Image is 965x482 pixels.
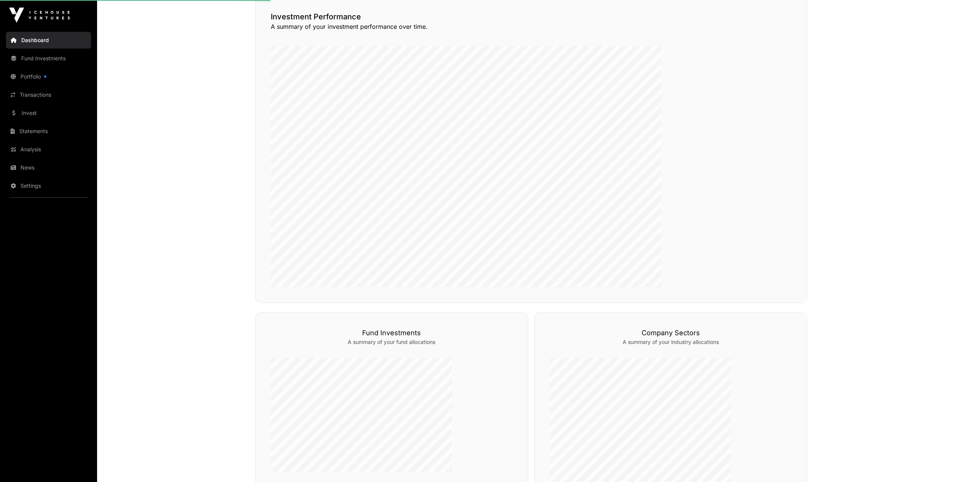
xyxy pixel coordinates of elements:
[550,328,792,338] h3: Company Sectors
[6,123,91,140] a: Statements
[6,50,91,67] a: Fund Investments
[6,159,91,176] a: News
[6,68,91,85] a: Portfolio
[6,32,91,49] a: Dashboard
[927,446,965,482] iframe: Chat Widget
[271,338,513,346] p: A summary of your fund allocations
[271,22,792,31] p: A summary of your investment performance over time.
[6,177,91,194] a: Settings
[271,328,513,338] h3: Fund Investments
[6,105,91,121] a: Invest
[271,11,792,22] h2: Investment Performance
[9,8,70,23] img: Icehouse Ventures Logo
[550,338,792,346] p: A summary of your industry allocations
[6,141,91,158] a: Analysis
[6,86,91,103] a: Transactions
